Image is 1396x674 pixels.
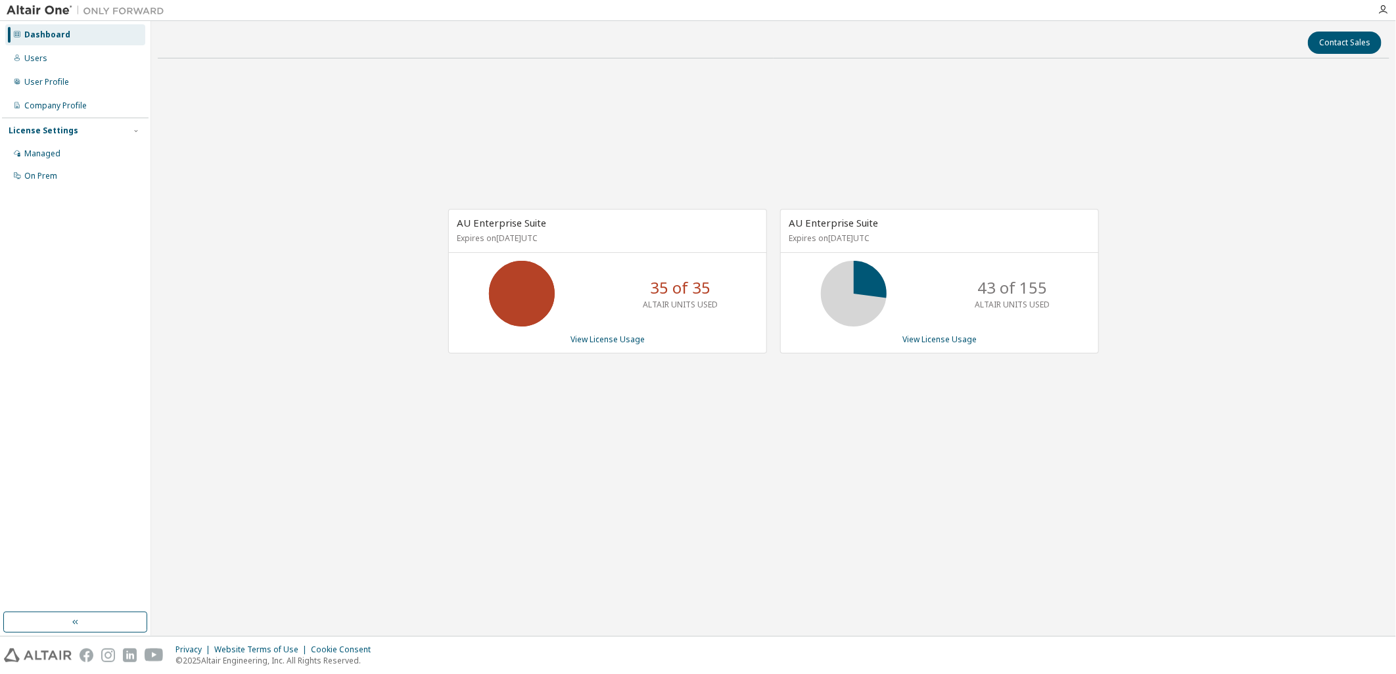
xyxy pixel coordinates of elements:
img: youtube.svg [145,648,164,662]
img: altair_logo.svg [4,648,72,662]
img: instagram.svg [101,648,115,662]
div: License Settings [9,125,78,136]
img: facebook.svg [80,648,93,662]
p: 35 of 35 [650,277,710,299]
div: Cookie Consent [311,644,379,655]
div: Managed [24,148,60,159]
span: AU Enterprise Suite [457,216,546,229]
p: ALTAIR UNITS USED [975,299,1050,310]
div: User Profile [24,77,69,87]
p: 43 of 155 [977,277,1047,299]
div: On Prem [24,171,57,181]
div: Privacy [175,644,214,655]
img: Altair One [7,4,171,17]
a: View License Usage [570,334,645,345]
div: Website Terms of Use [214,644,311,655]
button: Contact Sales [1308,32,1382,54]
p: ALTAIR UNITS USED [643,299,718,310]
div: Users [24,53,47,64]
img: linkedin.svg [123,648,137,662]
div: Dashboard [24,30,70,40]
div: Company Profile [24,101,87,111]
a: View License Usage [902,334,977,345]
p: Expires on [DATE] UTC [789,233,1087,244]
p: Expires on [DATE] UTC [457,233,755,244]
span: AU Enterprise Suite [789,216,878,229]
p: © 2025 Altair Engineering, Inc. All Rights Reserved. [175,655,379,666]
